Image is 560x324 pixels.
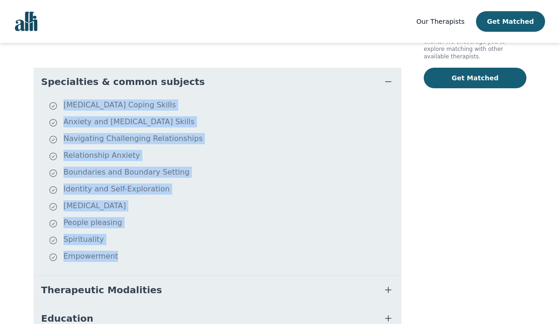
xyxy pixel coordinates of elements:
li: People pleasing [49,217,398,230]
p: Faith is currently not accepting new clients. We encourage you to explore matching with other ava... [424,30,526,60]
li: Empowerment [49,251,398,264]
a: Our Therapists [416,16,464,27]
img: alli logo [15,12,37,31]
li: [MEDICAL_DATA] [49,200,398,213]
span: Specialties & common subjects [41,75,205,88]
li: Identity and Self-Exploration [49,183,398,197]
button: Therapeutic Modalities [34,276,401,304]
span: Our Therapists [416,18,464,25]
li: Anxiety and [MEDICAL_DATA] Skills [49,116,398,129]
button: Specialties & common subjects [34,68,401,96]
li: Spirituality [49,234,398,247]
button: Get Matched [476,11,545,32]
li: [MEDICAL_DATA] Coping Skills [49,99,398,113]
li: Relationship Anxiety [49,150,398,163]
span: Therapeutic Modalities [41,283,162,296]
li: Navigating Challenging Relationships [49,133,398,146]
button: Get Matched [424,68,526,88]
li: Boundaries and Boundary Setting [49,167,398,180]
